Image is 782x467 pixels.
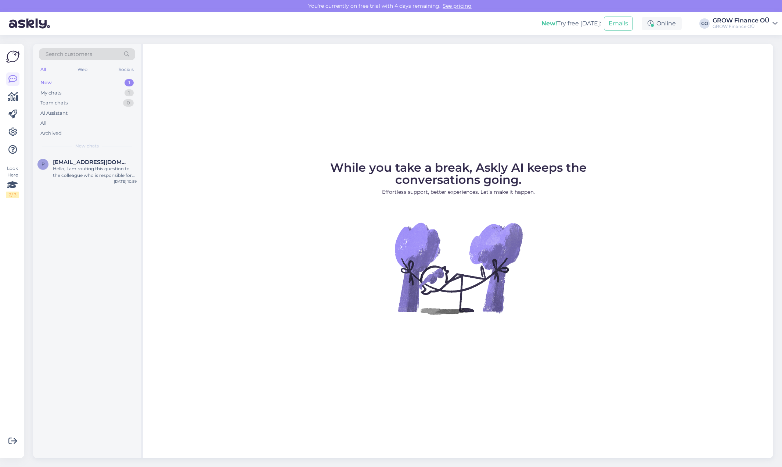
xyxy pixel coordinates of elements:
div: Web [76,65,89,74]
div: 2 / 3 [6,192,19,198]
div: Hello, I am routing this question to the colleague who is responsible for this topic. The reply m... [53,165,137,179]
div: GROW Finance OÜ [713,18,770,24]
a: GROW Finance OÜGROW Finance OÜ [713,18,778,29]
div: AI Assistant [40,110,68,117]
div: 1 [125,89,134,97]
b: New! [541,20,557,27]
div: All [40,120,47,127]
div: [DATE] 10:59 [114,179,137,184]
div: 0 [123,99,134,107]
div: Online [642,17,682,30]
span: Search customers [46,50,92,58]
img: Askly Logo [6,50,20,64]
img: No Chat active [392,202,525,334]
div: New [40,79,52,86]
span: New chats [75,143,99,149]
span: P [42,161,45,167]
div: GO [699,18,710,29]
div: Socials [117,65,135,74]
button: Emails [604,17,633,31]
div: All [39,65,47,74]
div: Try free [DATE]: [541,19,601,28]
div: Team chats [40,99,68,107]
div: GROW Finance OÜ [713,24,770,29]
div: 1 [125,79,134,86]
span: Pavellobin1@gmail.com [53,159,129,165]
a: See pricing [440,3,474,9]
div: Archived [40,130,62,137]
span: While you take a break, Askly AI keeps the conversations going. [330,160,587,187]
div: My chats [40,89,61,97]
div: Look Here [6,165,19,198]
p: Effortless support, better experiences. Let’s make it happen. [297,188,620,196]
